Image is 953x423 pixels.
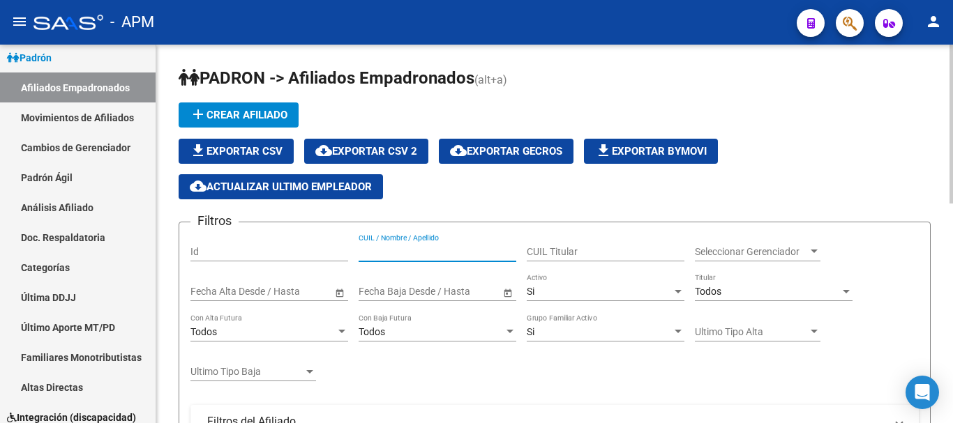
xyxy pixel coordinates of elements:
[110,7,154,38] span: - APM
[906,376,939,409] div: Open Intercom Messenger
[190,106,207,123] mat-icon: add
[925,13,942,30] mat-icon: person
[695,286,721,297] span: Todos
[474,73,507,86] span: (alt+a)
[190,326,217,337] span: Todos
[11,13,28,30] mat-icon: menu
[190,180,372,193] span: Actualizar ultimo Empleador
[414,286,482,298] input: End date
[179,139,294,164] button: Exportar CSV
[190,286,234,298] input: Start date
[190,178,207,194] mat-icon: cloud_download
[450,142,467,159] mat-icon: cloud_download
[595,142,612,159] mat-icon: file_download
[439,139,573,164] button: Exportar GECROS
[359,326,385,337] span: Todos
[190,109,287,121] span: Crear Afiliado
[450,145,562,157] span: Exportar GECROS
[315,145,417,157] span: Exportar CSV 2
[527,326,534,337] span: Si
[190,145,283,157] span: Exportar CSV
[359,286,402,298] input: Start date
[315,142,332,159] mat-icon: cloud_download
[584,139,718,164] button: Exportar Bymovi
[527,286,534,297] span: Si
[179,174,383,199] button: Actualizar ultimo Empleador
[190,142,207,159] mat-icon: file_download
[695,246,808,258] span: Seleccionar Gerenciador
[595,145,707,157] span: Exportar Bymovi
[500,285,515,300] button: Open calendar
[179,102,299,128] button: Crear Afiliado
[7,50,52,66] span: Padrón
[246,286,314,298] input: End date
[332,285,347,300] button: Open calendar
[695,326,808,338] span: Ultimo Tipo Alta
[190,211,239,231] h3: Filtros
[190,366,303,378] span: Ultimo Tipo Baja
[304,139,428,164] button: Exportar CSV 2
[179,68,474,88] span: PADRON -> Afiliados Empadronados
